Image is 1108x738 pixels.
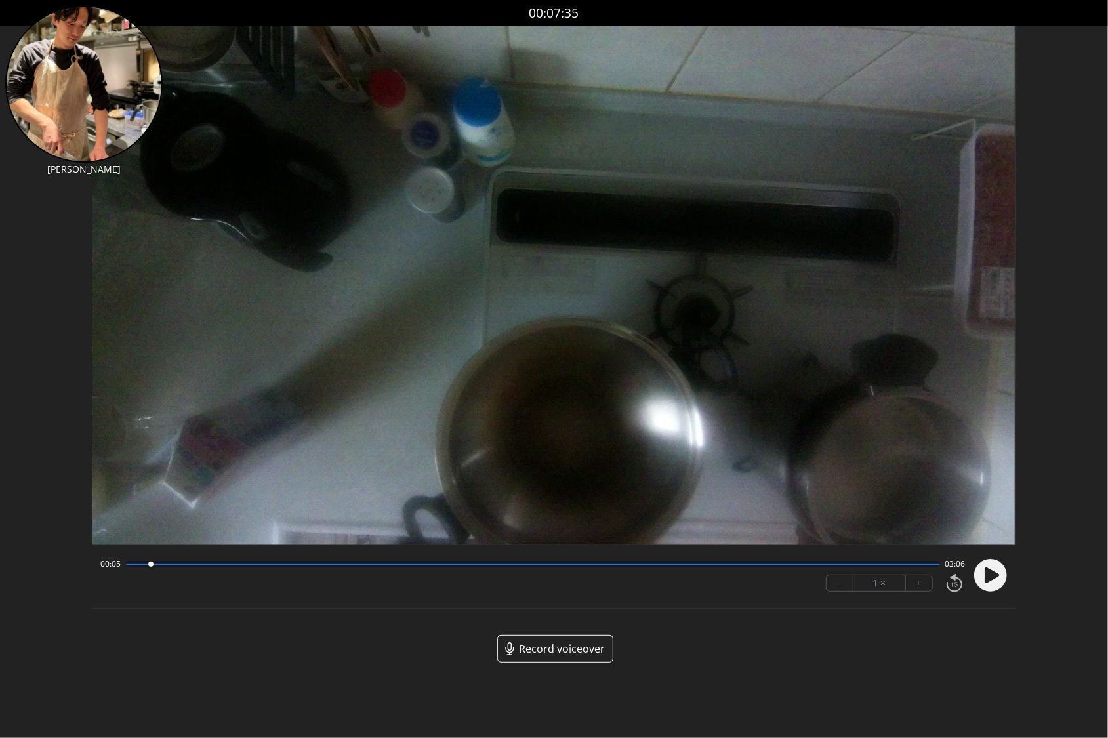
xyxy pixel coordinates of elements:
p: [PERSON_NAME] [5,163,163,176]
a: Record voiceover [497,635,613,663]
span: Record voiceover [519,641,605,657]
button: − [827,575,853,591]
span: 03:06 [945,559,966,569]
img: KO [5,5,163,163]
button: + [906,575,932,591]
div: 1 × [853,575,906,591]
a: 00:07:35 [529,4,579,23]
span: 00:05 [100,559,121,569]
